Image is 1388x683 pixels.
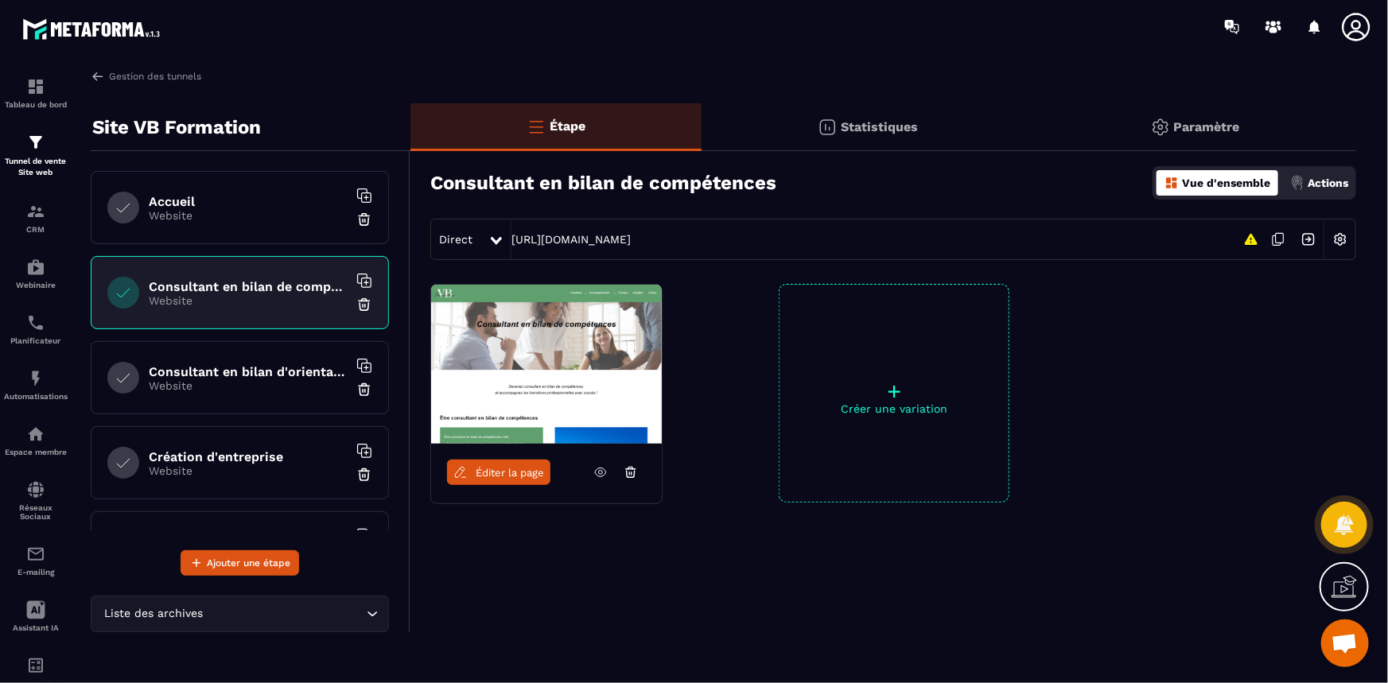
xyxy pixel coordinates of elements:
a: formationformationTunnel de vente Site web [4,121,68,190]
p: Website [149,464,348,477]
a: schedulerschedulerPlanificateur [4,301,68,357]
img: bars-o.4a397970.svg [527,117,546,136]
img: accountant [26,656,45,675]
a: social-networksocial-networkRéseaux Sociaux [4,468,68,533]
img: arrow-next.bcc2205e.svg [1293,224,1324,254]
button: Ajouter une étape [181,550,299,576]
img: social-network [26,480,45,499]
span: Ajouter une étape [207,555,290,571]
a: automationsautomationsAutomatisations [4,357,68,413]
a: automationsautomationsWebinaire [4,246,68,301]
p: Statistiques [841,119,918,134]
p: CRM [4,225,68,234]
img: formation [26,77,45,96]
p: Website [149,294,348,307]
img: actions.d6e523a2.png [1290,176,1304,190]
a: formationformationCRM [4,190,68,246]
p: Vue d'ensemble [1182,177,1270,189]
p: + [780,380,1009,402]
span: Liste des archives [101,605,207,623]
img: automations [26,369,45,388]
p: Créer une variation [780,402,1009,415]
img: image [431,285,662,444]
img: trash [356,297,372,312]
p: Étape [550,118,585,134]
a: Assistant IA [4,588,68,644]
img: scheduler [26,313,45,332]
a: [URL][DOMAIN_NAME] [511,233,631,246]
p: E-mailing [4,568,68,576]
p: Website [149,379,348,392]
p: Paramètre [1174,119,1240,134]
div: Ouvrir le chat [1321,619,1369,667]
p: Tableau de bord [4,100,68,109]
p: Tunnel de vente Site web [4,156,68,178]
img: automations [26,425,45,444]
h6: Consultant en bilan d'orientation [149,364,348,379]
img: setting-w.858f3a88.svg [1325,224,1355,254]
p: Site VB Formation [92,111,261,143]
p: Website [149,209,348,222]
img: stats.20deebd0.svg [818,118,837,137]
img: trash [356,211,372,227]
img: setting-gr.5f69749f.svg [1151,118,1170,137]
p: Actions [1308,177,1348,189]
h3: Consultant en bilan de compétences [430,172,776,194]
img: formation [26,202,45,221]
span: Direct [439,233,472,246]
h6: Accueil [149,194,348,209]
p: Assistant IA [4,623,68,632]
a: automationsautomationsEspace membre [4,413,68,468]
div: Search for option [91,596,389,632]
h6: Consultant en bilan de compétences [149,279,348,294]
h6: Création d'entreprise [149,449,348,464]
input: Search for option [207,605,363,623]
img: trash [356,467,372,483]
img: arrow [91,69,105,83]
a: Gestion des tunnels [91,69,201,83]
a: formationformationTableau de bord [4,65,68,121]
a: emailemailE-mailing [4,533,68,588]
p: Webinaire [4,281,68,289]
img: logo [22,14,165,44]
img: formation [26,133,45,152]
span: Éditer la page [476,467,544,479]
img: automations [26,258,45,277]
p: Espace membre [4,448,68,456]
p: Réseaux Sociaux [4,503,68,521]
a: Éditer la page [447,460,550,485]
p: Planificateur [4,336,68,345]
img: dashboard-orange.40269519.svg [1164,176,1179,190]
p: Automatisations [4,392,68,401]
img: email [26,545,45,564]
img: trash [356,382,372,398]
